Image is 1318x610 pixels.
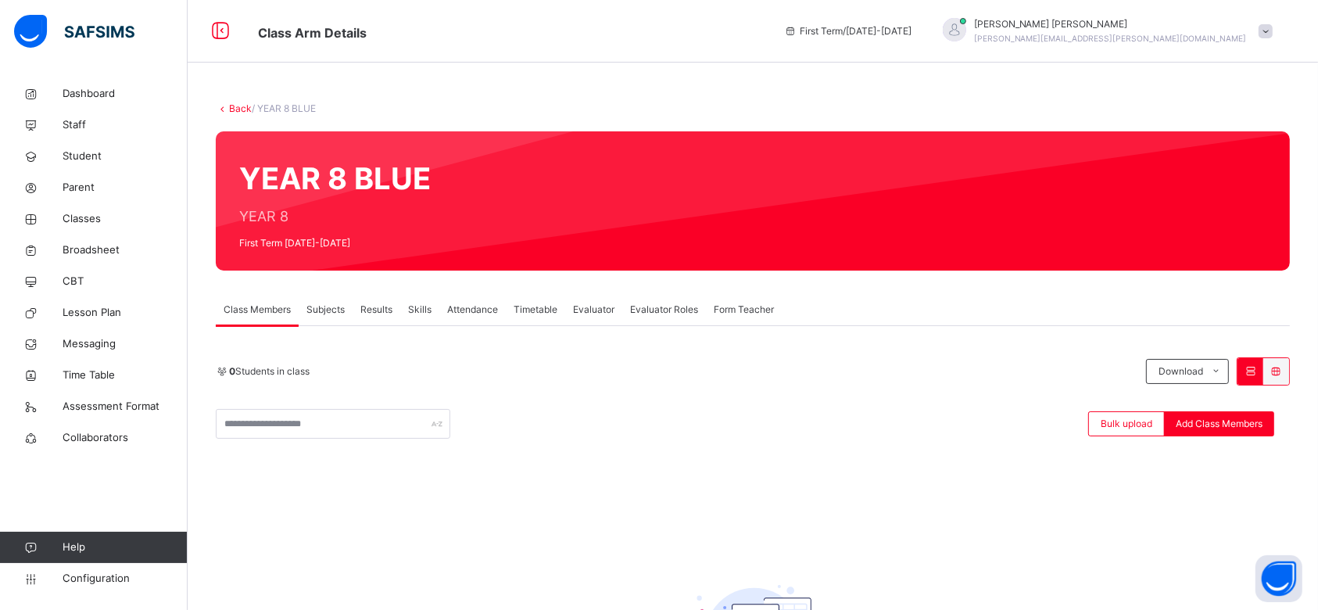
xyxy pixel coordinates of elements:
span: Students in class [229,364,310,379]
span: Evaluator Roles [630,303,698,317]
span: Lesson Plan [63,305,188,321]
span: Timetable [514,303,557,317]
span: CBT [63,274,188,289]
span: Assessment Format [63,399,188,414]
span: Classes [63,211,188,227]
span: / YEAR 8 BLUE [252,102,316,114]
span: Configuration [63,571,187,587]
span: Download [1159,364,1203,379]
span: Student [63,149,188,164]
span: [PERSON_NAME][EMAIL_ADDRESS][PERSON_NAME][DOMAIN_NAME] [974,34,1247,43]
b: 0 [229,365,235,377]
span: Bulk upload [1101,417,1152,431]
span: Broadsheet [63,242,188,258]
span: Collaborators [63,430,188,446]
span: Time Table [63,368,188,383]
span: Skills [408,303,432,317]
span: Class Arm Details [258,25,367,41]
span: Help [63,540,187,555]
span: Class Members [224,303,291,317]
button: Open asap [1255,555,1302,602]
a: Back [229,102,252,114]
span: Add Class Members [1176,417,1262,431]
img: safsims [14,15,134,48]
span: Subjects [306,303,345,317]
div: KennethJacob [927,17,1280,45]
span: Messaging [63,336,188,352]
span: Staff [63,117,188,133]
span: [PERSON_NAME] [PERSON_NAME] [974,17,1247,31]
span: Form Teacher [714,303,774,317]
span: Attendance [447,303,498,317]
span: Dashboard [63,86,188,102]
span: session/term information [784,24,911,38]
span: Evaluator [573,303,614,317]
span: Parent [63,180,188,196]
span: Results [360,303,392,317]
